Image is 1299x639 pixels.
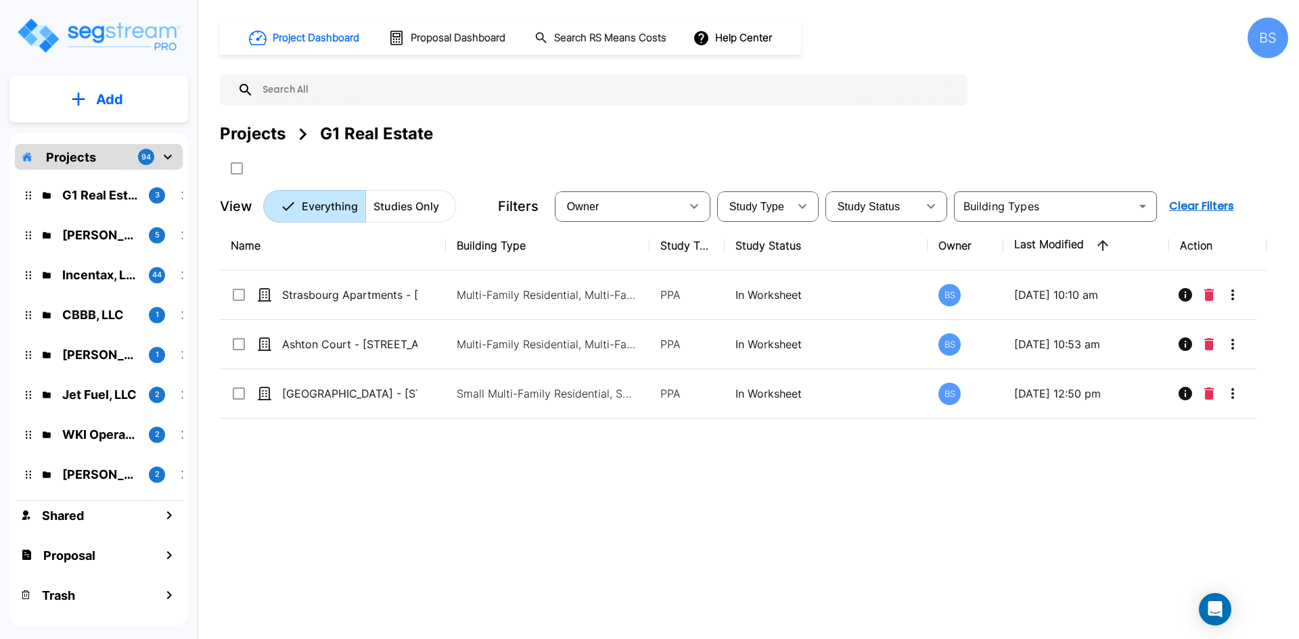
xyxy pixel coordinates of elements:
[690,25,777,51] button: Help Center
[457,336,639,352] p: Multi-Family Residential, Multi-Family Residential Site
[282,385,417,402] p: [GEOGRAPHIC_DATA] - [STREET_ADDRESS][US_STATE]
[529,25,674,51] button: Search RS Means Costs
[1014,336,1158,352] p: [DATE] 10:53 am
[155,429,160,440] p: 2
[928,221,1003,270] th: Owner
[725,221,928,270] th: Study Status
[383,24,513,52] button: Proposal Dashboard
[62,346,138,364] p: Kirk Richards
[411,30,505,46] h1: Proposal Dashboard
[220,196,252,216] p: View
[62,266,138,284] p: Incentax, LLC
[62,465,138,483] p: Mike Hampton
[96,89,123,110] p: Add
[958,197,1131,216] input: Building Types
[1014,287,1158,303] p: [DATE] 10:10 am
[1199,593,1231,625] div: Open Intercom Messenger
[1219,380,1246,407] button: More-Options
[554,30,666,46] h1: Search RS Means Costs
[729,201,784,212] span: Study Type
[320,122,433,146] div: G1 Real Estate
[938,383,961,405] div: BS
[273,30,359,46] h1: Project Dashboard
[446,221,649,270] th: Building Type
[62,425,138,444] p: WKI Operations, Inc.
[62,226,138,244] p: Ast, Isaiah
[156,309,159,321] p: 1
[223,155,250,182] button: SelectAll
[1172,380,1199,407] button: Info
[735,336,917,352] p: In Worksheet
[660,385,714,402] p: PPA
[282,287,417,303] p: Strasbourg Apartments - [STREET_ADDRESS][PERSON_NAME]
[1199,380,1219,407] button: Delete
[735,287,917,303] p: In Worksheet
[365,190,456,222] button: Studies Only
[244,23,367,53] button: Project Dashboard
[9,80,188,119] button: Add
[282,336,417,352] p: Ashton Court - [STREET_ADDRESS][US_STATE]
[1248,18,1288,58] div: BS
[42,506,84,525] h1: Shared
[660,336,714,352] p: PPA
[62,385,138,404] p: Jet Fuel, LLC
[938,333,961,356] div: BS
[1219,331,1246,358] button: More-Options
[1164,193,1239,220] button: Clear Filters
[220,221,446,270] th: Name
[457,385,639,402] p: Small Multi-Family Residential, Small Multi-Family Residential, Small Multi-Family Residential, S...
[660,287,714,303] p: PPA
[735,385,917,402] p: In Worksheet
[155,189,160,201] p: 3
[1172,281,1199,308] button: Info
[373,198,439,214] p: Studies Only
[16,16,181,55] img: Logo
[62,306,138,324] p: CBBB, LLC
[263,190,366,222] button: Everything
[828,187,917,225] div: Select
[141,151,151,163] p: 94
[1003,221,1169,270] th: Last Modified
[1219,281,1246,308] button: More-Options
[42,586,75,605] h1: Trash
[838,201,901,212] span: Study Status
[1133,197,1152,216] button: Open
[1169,221,1267,270] th: Action
[152,269,162,281] p: 44
[649,221,725,270] th: Study Type
[156,349,159,360] p: 1
[155,469,160,480] p: 2
[155,389,160,400] p: 2
[1199,281,1219,308] button: Delete
[62,186,138,204] p: G1 Real Estate
[1199,331,1219,358] button: Delete
[1172,331,1199,358] button: Info
[263,190,456,222] div: Platform
[155,229,160,241] p: 5
[254,74,961,105] input: Search All
[43,546,95,565] h1: Proposal
[567,201,599,212] span: Owner
[557,187,681,225] div: Select
[220,122,286,146] div: Projects
[498,196,539,216] p: Filters
[302,198,358,214] p: Everything
[938,284,961,306] div: BS
[1014,385,1158,402] p: [DATE] 12:50 pm
[457,287,639,303] p: Multi-Family Residential, Multi-Family Residential, Multi-Family Residential, Multi-Family Reside...
[46,148,96,166] p: Projects
[720,187,789,225] div: Select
